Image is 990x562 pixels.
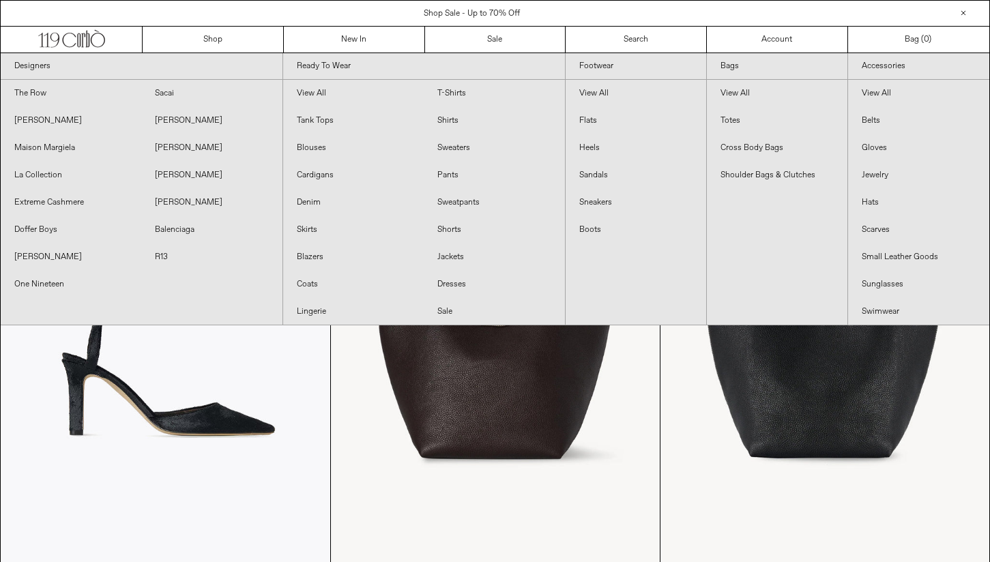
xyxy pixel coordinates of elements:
[1,107,141,134] a: [PERSON_NAME]
[566,80,706,107] a: View All
[283,243,424,271] a: Blazers
[848,53,989,80] a: Accessories
[141,107,282,134] a: [PERSON_NAME]
[848,27,989,53] a: Bag ()
[848,271,989,298] a: Sunglasses
[566,27,707,53] a: Search
[424,80,564,107] a: T-Shirts
[707,53,847,80] a: Bags
[424,298,564,325] a: Sale
[1,134,141,162] a: Maison Margiela
[283,80,424,107] a: View All
[566,189,706,216] a: Sneakers
[283,134,424,162] a: Blouses
[283,53,565,80] a: Ready To Wear
[283,107,424,134] a: Tank Tops
[424,8,520,19] a: Shop Sale - Up to 70% Off
[924,33,931,46] span: )
[848,298,989,325] a: Swimwear
[424,243,564,271] a: Jackets
[424,134,564,162] a: Sweaters
[141,189,282,216] a: [PERSON_NAME]
[707,134,847,162] a: Cross Body Bags
[1,162,141,189] a: La Collection
[1,189,141,216] a: Extreme Cashmere
[283,162,424,189] a: Cardigans
[1,243,141,271] a: [PERSON_NAME]
[566,53,706,80] a: Footwear
[141,216,282,243] a: Balenciaga
[284,27,425,53] a: New In
[707,80,847,107] a: View All
[848,189,989,216] a: Hats
[425,27,566,53] a: Sale
[848,80,989,107] a: View All
[283,298,424,325] a: Lingerie
[424,107,564,134] a: Shirts
[141,80,282,107] a: Sacai
[1,271,141,298] a: One Nineteen
[848,134,989,162] a: Gloves
[1,216,141,243] a: Doffer Boys
[424,271,564,298] a: Dresses
[924,34,929,45] span: 0
[141,134,282,162] a: [PERSON_NAME]
[141,243,282,271] a: R13
[707,162,847,189] a: Shoulder Bags & Clutches
[566,107,706,134] a: Flats
[566,216,706,243] a: Boots
[848,243,989,271] a: Small Leather Goods
[848,107,989,134] a: Belts
[707,27,848,53] a: Account
[283,271,424,298] a: Coats
[566,162,706,189] a: Sandals
[283,189,424,216] a: Denim
[1,80,141,107] a: The Row
[1,53,282,80] a: Designers
[848,162,989,189] a: Jewelry
[424,189,564,216] a: Sweatpants
[707,107,847,134] a: Totes
[283,216,424,243] a: Skirts
[143,27,284,53] a: Shop
[566,134,706,162] a: Heels
[424,162,564,189] a: Pants
[141,162,282,189] a: [PERSON_NAME]
[848,216,989,243] a: Scarves
[424,216,564,243] a: Shorts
